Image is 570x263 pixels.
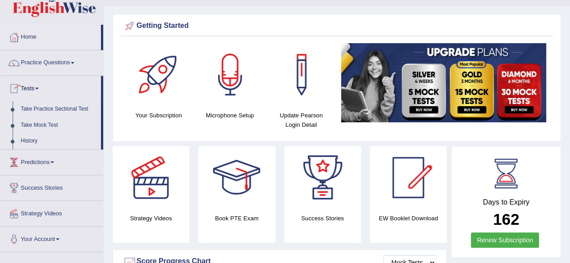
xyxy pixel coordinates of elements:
[0,150,103,172] a: Predictions
[199,111,261,120] h4: Microphone Setup
[461,198,551,206] h4: Days to Expiry
[17,101,101,117] a: Take Practice Sectional Test
[0,50,103,73] a: Practice Questions
[0,175,103,198] a: Success Stories
[113,214,189,223] h4: Strategy Videos
[370,214,447,223] h4: EW Booklet Download
[0,201,103,223] a: Strategy Videos
[0,25,101,47] a: Home
[284,214,361,223] h4: Success Stories
[17,133,101,149] a: History
[128,111,190,120] h4: Your Subscription
[0,227,103,249] a: Your Account
[493,210,519,228] b: 162
[471,232,539,248] a: Renew Subscription
[270,111,332,129] h4: Update Pearson Login Detail
[123,19,551,33] div: Getting Started
[198,214,275,223] h4: Book PTE Exam
[0,76,101,98] a: Tests
[341,43,546,122] img: small5.jpg
[17,117,101,134] a: Take Mock Test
